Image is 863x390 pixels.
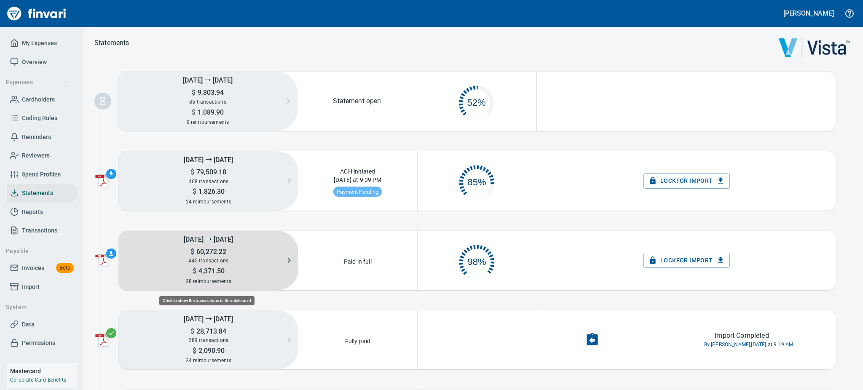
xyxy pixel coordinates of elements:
a: Statements [7,184,77,203]
span: 79,509.18 [194,168,226,176]
a: Spend Profiles [7,165,77,184]
a: Reminders [7,128,77,147]
span: 85 transactions [189,99,226,105]
a: Cardholders [7,90,77,109]
span: Reviewers [22,150,50,161]
span: My Expenses [22,38,57,48]
p: Import Completed [715,331,769,341]
a: My Expenses [7,34,77,53]
span: $ [193,187,196,195]
a: Import [7,278,77,297]
button: Payable [3,243,73,259]
span: Lock for Import [650,176,723,186]
button: [DATE] ⭢ [DATE]$60,272.22445 transactions$4,371.5028 reimbursements [119,231,298,290]
span: $ [192,88,196,96]
span: Coding Rules [22,113,57,123]
button: Expenses [3,75,73,90]
span: 2,090.90 [196,347,225,355]
button: Undo Import Completion [580,327,605,352]
img: adobe-pdf-icon.png [95,254,109,267]
span: 34 reimbursements [186,358,231,363]
button: [PERSON_NAME] [781,7,836,20]
img: Finvari [5,3,68,24]
span: 60,272.22 [194,248,226,256]
p: Statements [94,38,129,48]
a: Overview [7,53,77,72]
span: $ [193,347,196,355]
span: Import [22,282,40,292]
span: 289 transactions [188,337,228,343]
span: Expenses [6,77,70,88]
span: $ [192,108,196,116]
button: Lockfor Import [643,173,730,189]
h5: [DATE] ⭢ [DATE] [119,310,298,327]
span: $ [190,248,194,256]
a: InvoicesBeta [7,259,77,278]
span: Invoices [22,263,44,273]
button: [DATE] ⭢ [DATE]$9,803.9485 transactions$1,089.909 reimbursements [118,72,297,131]
span: Cardholders [22,94,55,105]
span: Spend Profiles [22,169,61,180]
span: Reports [22,207,43,217]
span: 28 reimbursements [186,278,231,284]
span: $ [193,267,196,275]
span: $ [190,168,194,176]
div: 400 of 468 complete. Click to open reminders. [418,156,537,205]
div: 44 of 85 complete. Click to open reminders. [417,77,536,126]
span: 9,803.94 [196,88,224,96]
a: Corporate Card Benefits [10,377,66,383]
span: Beta [56,263,74,273]
span: Payment Pending [333,189,382,195]
a: Reviewers [7,146,77,165]
p: ACH initiated [338,165,378,176]
button: Lockfor Import [643,253,730,268]
span: 468 transactions [188,179,228,184]
a: Transactions [7,221,77,240]
h5: [DATE] ⭢ [DATE] [119,231,298,247]
a: Permissions [7,334,77,353]
span: Transactions [22,225,57,236]
span: Overview [22,57,47,67]
span: Permissions [22,338,55,348]
span: 9 reimbursements [187,119,229,125]
span: Lock for Import [650,255,723,266]
h5: [PERSON_NAME] [783,9,834,18]
button: 85% [418,156,537,205]
span: 1,826.30 [196,187,225,195]
span: 445 transactions [188,258,228,264]
button: [DATE] ⭢ [DATE]$28,713.84289 transactions$2,090.9034 reimbursements [119,310,298,370]
h6: Mastercard [10,366,77,376]
span: By [PERSON_NAME], [DATE] at 9:19 AM [704,341,793,349]
img: adobe-pdf-icon.png [95,174,109,187]
a: Data [7,315,77,334]
p: Statement open [333,96,381,106]
img: adobe-pdf-icon.png [95,333,109,347]
p: [DATE] at 9:09 PM [331,176,384,187]
span: Statements [22,188,53,198]
button: [DATE] ⭢ [DATE]$79,509.18468 transactions$1,826.3024 reimbursements [119,151,298,211]
p: Paid in full [341,255,374,266]
nav: breadcrumb [94,38,129,48]
span: Data [22,319,35,330]
span: 24 reimbursements [186,199,231,205]
h5: [DATE] ⭢ [DATE] [118,72,297,88]
a: Coding Rules [7,109,77,128]
img: vista.png [779,37,850,58]
span: Payable [6,246,70,256]
span: 28,713.84 [194,327,226,335]
div: 435 of 445 complete. Click to open reminders. [418,236,537,285]
button: 98% [418,236,537,285]
h5: [DATE] ⭢ [DATE] [119,151,298,168]
a: Reports [7,203,77,222]
span: Reminders [22,132,51,142]
button: System [3,299,73,315]
span: 1,089.90 [196,108,224,116]
span: System [6,302,70,313]
span: $ [190,327,194,335]
span: 4,371.50 [196,267,225,275]
button: 52% [417,77,536,126]
p: Fully paid [343,334,373,345]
